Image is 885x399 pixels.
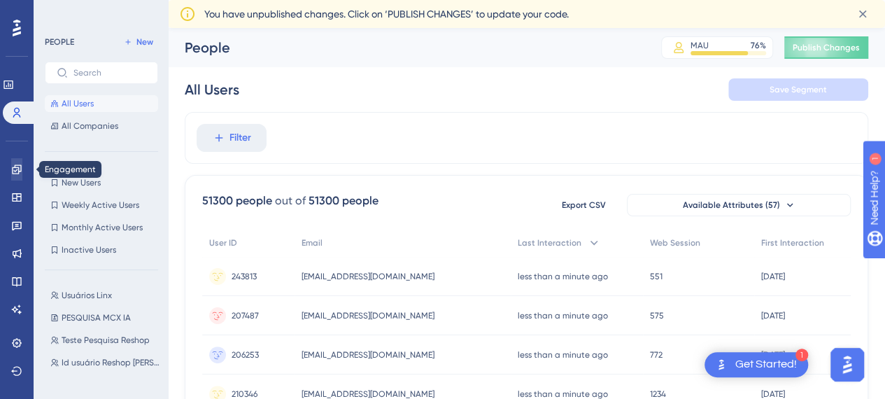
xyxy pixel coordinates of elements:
[302,310,434,321] span: [EMAIL_ADDRESS][DOMAIN_NAME]
[761,237,824,248] span: First Interaction
[62,199,139,211] span: Weekly Active Users
[45,197,158,213] button: Weekly Active Users
[45,241,158,258] button: Inactive Users
[232,310,259,321] span: 207487
[185,38,626,57] div: People
[62,177,101,188] span: New Users
[232,349,259,360] span: 206253
[793,42,860,53] span: Publish Changes
[761,311,785,321] time: [DATE]
[45,95,158,112] button: All Users
[683,199,780,211] span: Available Attributes (57)
[302,237,323,248] span: Email
[518,311,608,321] time: less than a minute ago
[202,192,272,209] div: 51300 people
[97,7,101,18] div: 1
[518,237,581,248] span: Last Interaction
[691,40,709,51] div: MAU
[751,40,766,51] div: 76 %
[548,194,618,216] button: Export CSV
[735,357,797,372] div: Get Started!
[309,192,378,209] div: 51300 people
[197,124,267,152] button: Filter
[784,36,868,59] button: Publish Changes
[770,84,827,95] span: Save Segment
[62,312,131,323] span: PESQUISA MCX IA
[302,349,434,360] span: [EMAIL_ADDRESS][DOMAIN_NAME]
[713,356,730,373] img: launcher-image-alternative-text
[62,98,94,109] span: All Users
[275,192,306,209] div: out of
[209,237,237,248] span: User ID
[650,271,663,282] span: 551
[705,352,808,377] div: Open Get Started! checklist, remaining modules: 1
[761,350,785,360] time: [DATE]
[45,332,167,349] button: Teste Pesquisa Reshop
[232,271,257,282] span: 243813
[650,310,664,321] span: 575
[518,389,608,399] time: less than a minute ago
[826,344,868,386] iframe: UserGuiding AI Assistant Launcher
[45,36,74,48] div: PEOPLE
[562,199,606,211] span: Export CSV
[45,287,167,304] button: Usuários Linx
[73,68,146,78] input: Search
[62,290,112,301] span: Usuários Linx
[795,349,808,361] div: 1
[761,272,785,281] time: [DATE]
[204,6,569,22] span: You have unpublished changes. Click on ‘PUBLISH CHANGES’ to update your code.
[136,36,153,48] span: New
[45,174,158,191] button: New Users
[62,222,143,233] span: Monthly Active Users
[45,309,167,326] button: PESQUISA MCX IA
[302,271,434,282] span: [EMAIL_ADDRESS][DOMAIN_NAME]
[33,3,87,20] span: Need Help?
[650,349,663,360] span: 772
[728,78,868,101] button: Save Segment
[45,354,167,371] button: Id usuário Reshop [PERSON_NAME]
[229,129,251,146] span: Filter
[627,194,851,216] button: Available Attributes (57)
[62,357,161,368] span: Id usuário Reshop [PERSON_NAME]
[62,244,116,255] span: Inactive Users
[62,335,150,346] span: Teste Pesquisa Reshop
[650,237,700,248] span: Web Session
[62,120,118,132] span: All Companies
[119,34,158,50] button: New
[185,80,239,99] div: All Users
[518,350,608,360] time: less than a minute ago
[518,272,608,281] time: less than a minute ago
[45,118,158,134] button: All Companies
[761,389,785,399] time: [DATE]
[45,219,158,236] button: Monthly Active Users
